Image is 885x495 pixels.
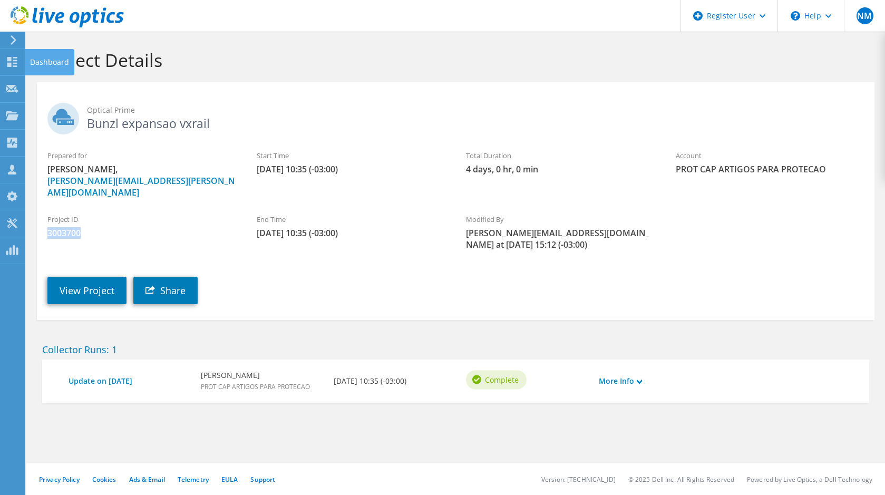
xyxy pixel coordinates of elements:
a: Privacy Policy [39,475,80,484]
span: 3003700 [47,227,236,239]
a: [PERSON_NAME][EMAIL_ADDRESS][PERSON_NAME][DOMAIN_NAME] [47,175,235,198]
h2: Bunzl expansao vxrail [47,103,864,129]
label: Start Time [257,150,445,161]
label: Prepared for [47,150,236,161]
span: PROT CAP ARTIGOS PARA PROTECAO [676,163,864,175]
label: Total Duration [466,150,654,161]
span: 4 days, 0 hr, 0 min [466,163,654,175]
a: Support [250,475,275,484]
span: PROT CAP ARTIGOS PARA PROTECAO [201,382,310,391]
a: Telemetry [178,475,209,484]
svg: \n [791,11,800,21]
h2: Collector Runs: 1 [42,344,869,355]
li: © 2025 Dell Inc. All Rights Reserved [628,475,734,484]
a: Ads & Email [129,475,165,484]
label: Project ID [47,214,236,225]
span: NM [857,7,873,24]
a: Update on [DATE] [69,375,190,387]
span: [DATE] 10:35 (-03:00) [257,163,445,175]
b: [DATE] 10:35 (-03:00) [334,375,406,387]
a: More Info [599,375,642,387]
span: Optical Prime [87,104,864,116]
li: Version: [TECHNICAL_ID] [541,475,616,484]
a: EULA [221,475,238,484]
li: Powered by Live Optics, a Dell Technology [747,475,872,484]
label: End Time [257,214,445,225]
div: Dashboard [25,49,74,75]
span: [DATE] 10:35 (-03:00) [257,227,445,239]
span: [PERSON_NAME], [47,163,236,198]
a: Cookies [92,475,116,484]
label: Modified By [466,214,654,225]
h1: Project Details [42,49,864,71]
label: Account [676,150,864,161]
a: View Project [47,277,127,304]
a: Share [133,277,198,304]
span: [PERSON_NAME][EMAIL_ADDRESS][DOMAIN_NAME] at [DATE] 15:12 (-03:00) [466,227,654,250]
b: [PERSON_NAME] [201,370,310,381]
span: Complete [485,374,519,385]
